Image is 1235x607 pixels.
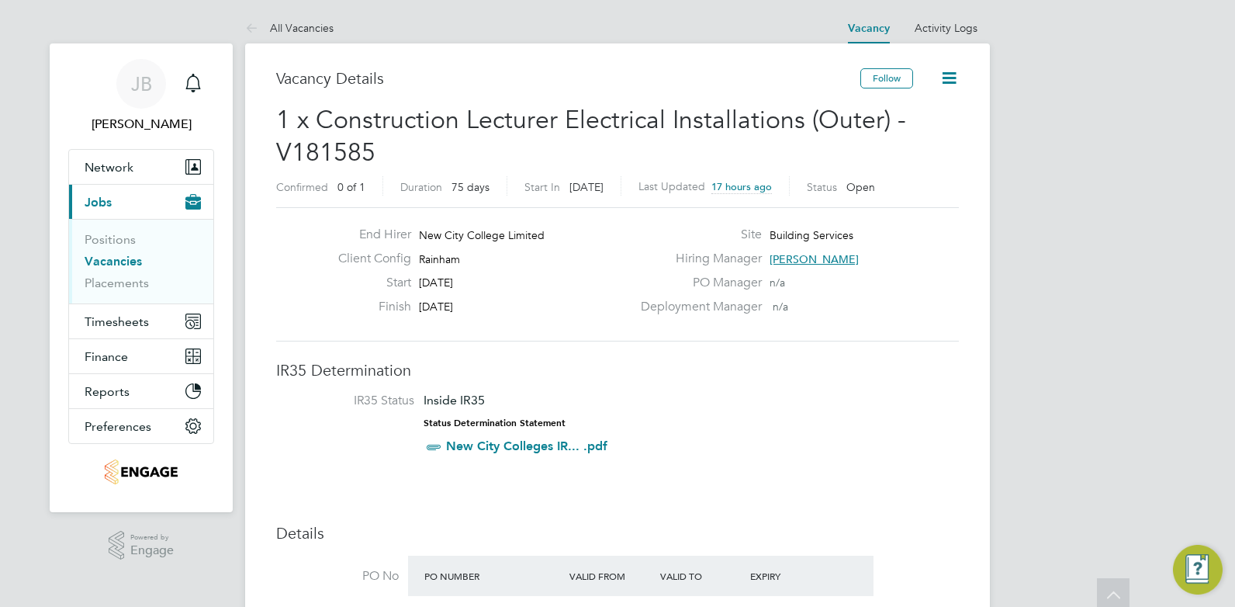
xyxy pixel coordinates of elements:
[746,562,837,590] div: Expiry
[130,544,174,557] span: Engage
[631,251,762,267] label: Hiring Manager
[770,252,859,266] span: [PERSON_NAME]
[68,460,214,484] a: Go to home page
[638,179,705,193] label: Last Updated
[85,160,133,175] span: Network
[420,562,566,590] div: PO Number
[419,300,453,314] span: [DATE]
[631,299,762,315] label: Deployment Manager
[85,419,151,434] span: Preferences
[276,68,860,88] h3: Vacancy Details
[807,180,837,194] label: Status
[631,227,762,243] label: Site
[105,460,177,484] img: jjfox-logo-retina.png
[50,43,233,512] nav: Main navigation
[566,562,656,590] div: Valid From
[524,180,560,194] label: Start In
[424,418,566,428] strong: Status Determination Statement
[69,219,213,303] div: Jobs
[419,276,453,290] span: [DATE]
[419,252,460,266] span: Rainham
[631,275,762,291] label: PO Manager
[656,562,747,590] div: Valid To
[326,227,411,243] label: End Hirer
[569,180,604,194] span: [DATE]
[276,105,906,168] span: 1 x Construction Lecturer Electrical Installations (Outer) - V181585
[85,254,142,269] a: Vacancies
[337,180,365,194] span: 0 of 1
[848,22,890,35] a: Vacancy
[419,228,545,242] span: New City College Limited
[69,150,213,184] button: Network
[276,568,399,584] label: PO No
[770,228,853,242] span: Building Services
[69,304,213,338] button: Timesheets
[773,300,788,314] span: n/a
[68,59,214,134] a: JB[PERSON_NAME]
[1173,545,1223,595] button: Engage Resource Center
[69,374,213,408] button: Reports
[85,349,128,364] span: Finance
[326,275,411,291] label: Start
[451,180,490,194] span: 75 days
[85,384,130,399] span: Reports
[245,21,334,35] a: All Vacancies
[846,180,875,194] span: Open
[326,251,411,267] label: Client Config
[711,180,772,193] span: 17 hours ago
[85,195,112,210] span: Jobs
[915,21,977,35] a: Activity Logs
[69,339,213,373] button: Finance
[400,180,442,194] label: Duration
[292,393,414,409] label: IR35 Status
[109,531,175,560] a: Powered byEngage
[860,68,913,88] button: Follow
[276,360,959,380] h3: IR35 Determination
[446,439,607,453] a: New City Colleges IR... .pdf
[424,393,485,408] span: Inside IR35
[276,523,959,543] h3: Details
[770,276,785,290] span: n/a
[85,232,136,247] a: Positions
[131,74,152,94] span: JB
[69,409,213,443] button: Preferences
[68,115,214,134] span: Joel Brickell
[69,185,213,219] button: Jobs
[85,276,149,290] a: Placements
[276,180,328,194] label: Confirmed
[130,531,174,544] span: Powered by
[85,314,149,329] span: Timesheets
[326,299,411,315] label: Finish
